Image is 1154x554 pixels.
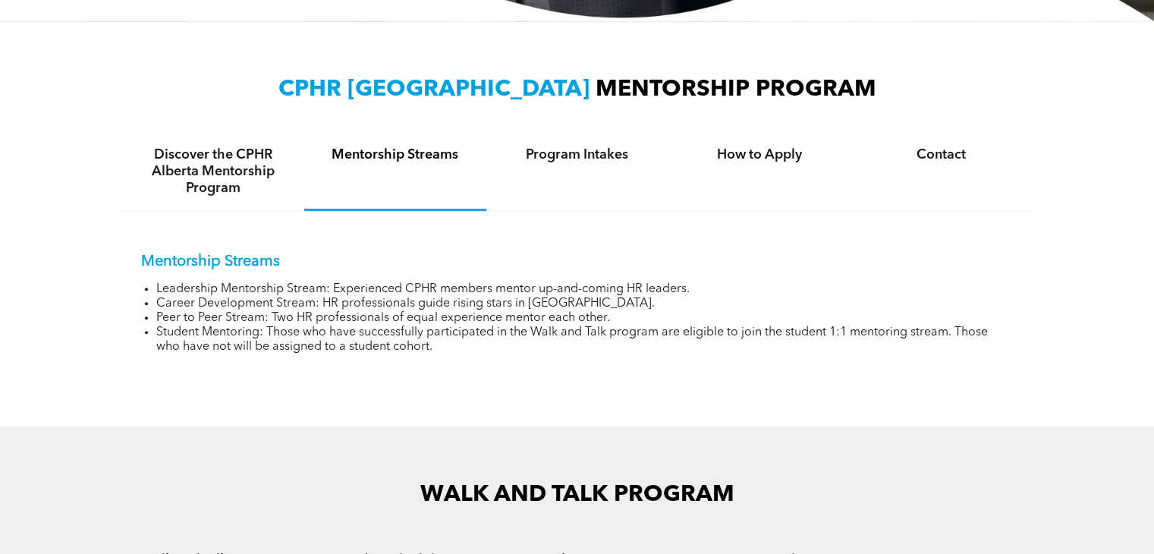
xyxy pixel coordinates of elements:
span: MENTORSHIP PROGRAM [596,78,876,101]
h4: Mentorship Streams [318,146,473,163]
span: CPHR [GEOGRAPHIC_DATA] [278,78,590,101]
li: Student Mentoring: Those who have successfully participated in the Walk and Talk program are elig... [156,326,1014,354]
span: WALK AND TALK PROGRAM [420,483,734,506]
h4: Discover the CPHR Alberta Mentorship Program [136,146,291,197]
h4: How to Apply [682,146,837,163]
p: Mentorship Streams [141,253,1014,271]
li: Leadership Mentorship Stream: Experienced CPHR members mentor up-and-coming HR leaders. [156,282,1014,297]
li: Peer to Peer Stream: Two HR professionals of equal experience mentor each other. [156,311,1014,326]
h4: Contact [864,146,1019,163]
li: Career Development Stream: HR professionals guide rising stars in [GEOGRAPHIC_DATA]. [156,297,1014,311]
h4: Program Intakes [500,146,655,163]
